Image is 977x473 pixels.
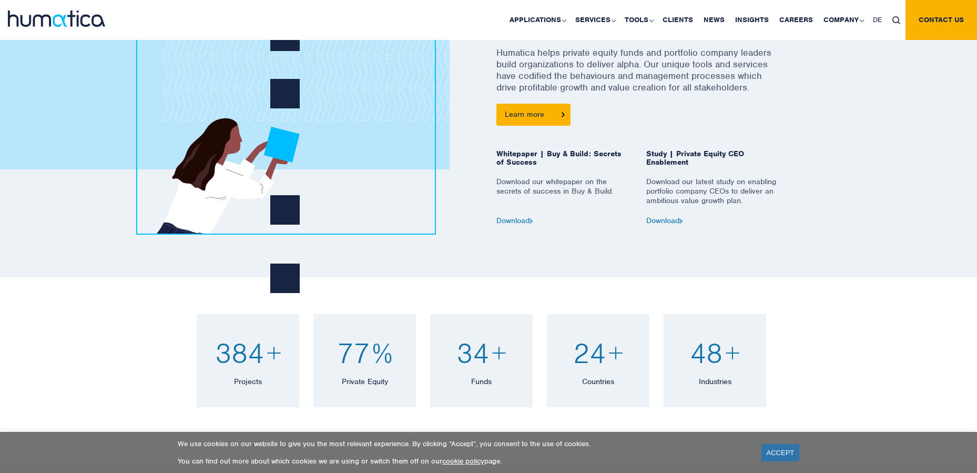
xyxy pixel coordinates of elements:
[442,457,484,466] a: cookie policy
[646,177,780,216] p: Download our latest study on enabling portfolio company CEOs to deliver an ambitious value growth...
[178,439,748,448] p: We use cookies on our website to give you the most relevant experience. By clicking “Accept”, you...
[761,444,800,461] a: ACCEPT
[178,457,748,466] p: You can find out more about which cookies we are using or switch them off on our page.
[267,335,281,370] span: +
[496,177,630,216] p: Download our whitepaper on the secrets of success in Buy & Build.
[496,47,780,104] p: Humatica helps private equity funds and portfolio company leaders build organizations to deliver ...
[674,376,756,386] p: Industries
[372,335,392,370] span: %
[215,335,264,370] span: 384
[679,219,683,224] img: arrow2
[557,376,639,386] p: Countries
[892,16,900,24] img: search_icon
[337,335,370,370] span: 77
[873,15,882,24] span: DE
[562,112,565,117] img: arrowicon
[496,104,571,126] a: Learn more
[496,149,630,177] span: Whitepaper | Buy & Build: Secrets of Success
[441,376,522,386] p: Funds
[646,149,780,177] span: Study | Private Equity CEO Enablement
[573,335,606,370] span: 24
[646,216,683,225] a: Download
[8,11,105,27] img: logo
[496,216,533,225] a: Download
[324,376,405,386] p: Private Equity
[207,376,289,386] p: Projects
[690,335,722,370] span: 48
[725,335,740,370] span: +
[530,219,533,224] img: arrow2
[456,335,489,370] span: 34
[608,335,623,370] span: +
[492,335,506,370] span: +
